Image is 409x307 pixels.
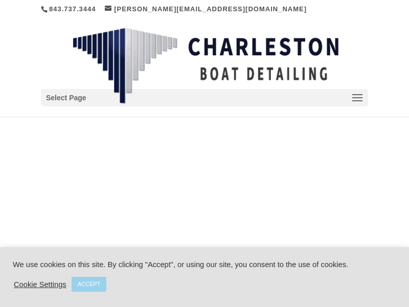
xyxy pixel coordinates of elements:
[72,277,107,292] a: ACCEPT
[46,92,86,104] span: Select Page
[73,28,338,104] img: Charleston Boat Detailing
[49,5,96,13] a: 843.737.3444
[13,260,396,269] div: We use cookies on this site. By clicking "Accept", or using our site, you consent to the use of c...
[14,280,66,289] a: Cookie Settings
[105,5,307,13] a: [PERSON_NAME][EMAIL_ADDRESS][DOMAIN_NAME]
